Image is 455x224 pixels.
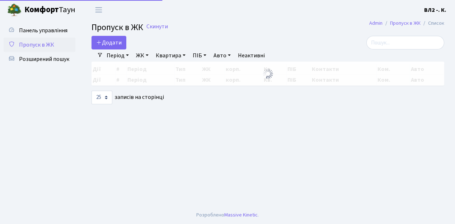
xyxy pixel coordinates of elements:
a: Квартира [153,49,188,62]
span: Пропуск в ЖК [92,21,143,34]
a: ПІБ [190,49,209,62]
select: записів на сторінці [92,91,112,104]
button: Переключити навігацію [90,4,108,16]
a: Неактивні [235,49,268,62]
img: logo.png [7,3,22,17]
a: Пропуск в ЖК [390,19,421,27]
a: Панель управління [4,23,75,38]
div: Розроблено . [196,211,259,219]
a: Період [104,49,132,62]
input: Пошук... [366,36,444,49]
a: Massive Kinetic [224,211,258,219]
a: ЖК [133,49,151,62]
img: Обробка... [262,68,274,80]
a: Розширений пошук [4,52,75,66]
span: Панель управління [19,27,67,34]
nav: breadcrumb [358,16,455,31]
b: Комфорт [24,4,59,15]
span: Додати [96,39,122,47]
span: Пропуск в ЖК [19,41,54,49]
a: Додати [92,36,126,49]
span: Таун [24,4,75,16]
a: Авто [211,49,234,62]
li: Список [421,19,444,27]
a: Скинути [146,23,168,30]
a: Пропуск в ЖК [4,38,75,52]
label: записів на сторінці [92,91,164,104]
a: ВЛ2 -. К. [424,6,446,14]
a: Admin [369,19,383,27]
span: Розширений пошук [19,55,69,63]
